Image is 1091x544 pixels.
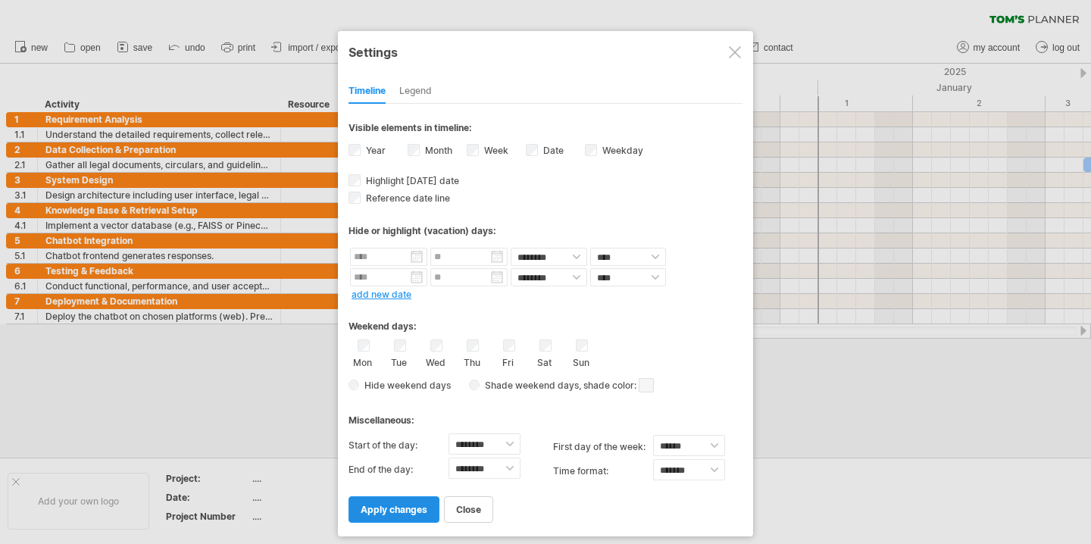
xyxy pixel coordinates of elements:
[456,504,481,515] span: close
[535,354,554,368] label: Sat
[480,380,579,391] span: Shade weekend days
[444,496,493,523] a: close
[349,306,742,336] div: Weekend days:
[363,192,450,204] span: Reference date line
[349,38,742,65] div: Settings
[462,354,481,368] label: Thu
[359,380,451,391] span: Hide weekend days
[349,400,742,430] div: Miscellaneous:
[571,354,590,368] label: Sun
[499,354,517,368] label: Fri
[553,435,653,459] label: first day of the week:
[553,459,653,483] label: Time format:
[349,80,386,104] div: Timeline
[349,496,439,523] a: apply changes
[639,378,654,392] span: click here to change the shade color
[349,122,742,138] div: Visible elements in timeline:
[599,145,643,156] label: Weekday
[349,225,742,236] div: Hide or highlight (vacation) days:
[540,145,564,156] label: Date
[363,175,459,186] span: Highlight [DATE] date
[426,354,445,368] label: Wed
[579,377,654,395] span: , shade color:
[363,145,386,156] label: Year
[349,458,449,482] label: End of the day:
[361,504,427,515] span: apply changes
[389,354,408,368] label: Tue
[399,80,432,104] div: Legend
[422,145,452,156] label: Month
[353,354,372,368] label: Mon
[352,289,411,300] a: add new date
[349,433,449,458] label: Start of the day:
[481,145,508,156] label: Week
